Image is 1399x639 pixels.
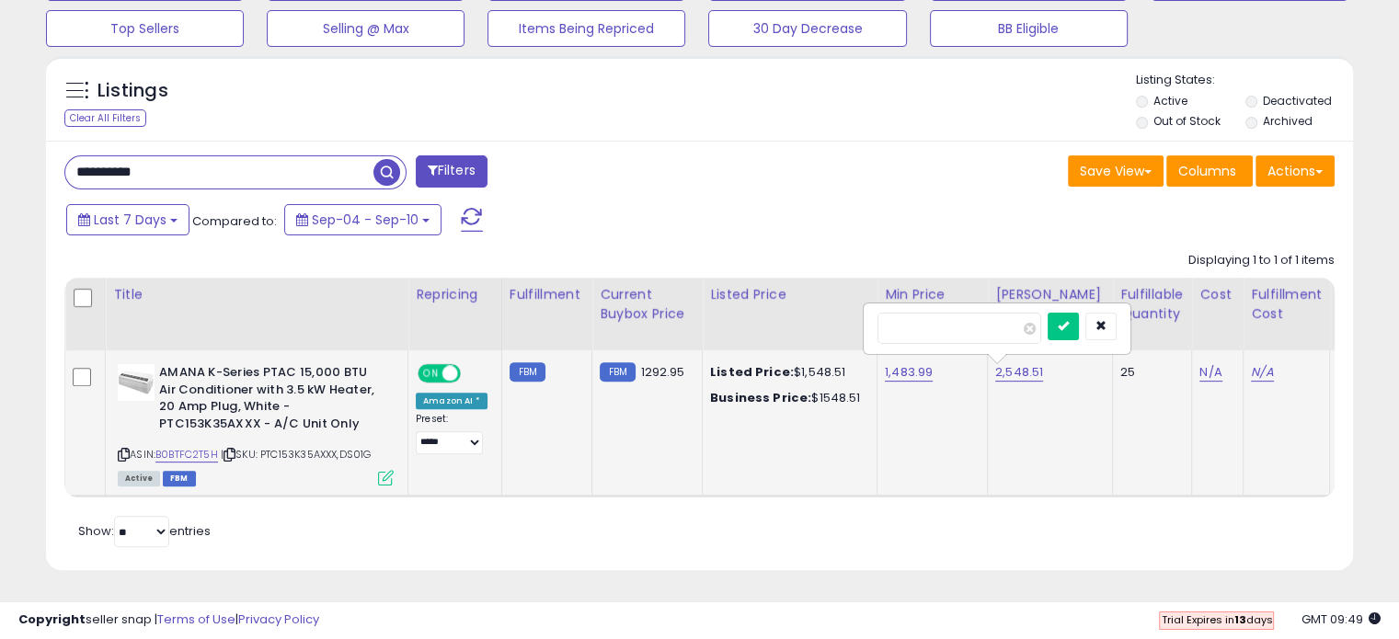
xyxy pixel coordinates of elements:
[97,78,168,104] h5: Listings
[1120,364,1177,381] div: 25
[64,109,146,127] div: Clear All Filters
[1161,612,1272,627] span: Trial Expires in days
[710,389,811,406] b: Business Price:
[118,364,394,484] div: ASIN:
[1251,363,1273,382] a: N/A
[46,10,244,47] button: Top Sellers
[267,10,464,47] button: Selling @ Max
[710,285,869,304] div: Listed Price
[487,10,685,47] button: Items Being Repriced
[94,211,166,229] span: Last 7 Days
[930,10,1128,47] button: BB Eligible
[192,212,277,230] span: Compared to:
[118,471,160,486] span: All listings currently available for purchase on Amazon
[1120,285,1184,324] div: Fulfillable Quantity
[416,413,487,454] div: Preset:
[416,393,487,409] div: Amazon AI *
[710,363,794,381] b: Listed Price:
[1136,72,1353,89] p: Listing States:
[1199,285,1235,304] div: Cost
[600,285,694,324] div: Current Buybox Price
[1256,155,1335,187] button: Actions
[312,211,419,229] span: Sep-04 - Sep-10
[510,285,584,304] div: Fulfillment
[1188,252,1335,269] div: Displaying 1 to 1 of 1 items
[640,363,684,381] span: 1292.95
[155,447,218,462] a: B0BTFC2T5H
[284,204,441,235] button: Sep-04 - Sep-10
[1251,285,1322,324] div: Fulfillment Cost
[510,362,545,382] small: FBM
[78,522,211,540] span: Show: entries
[458,366,487,382] span: OFF
[1178,162,1236,180] span: Columns
[238,610,319,628] a: Privacy Policy
[885,285,980,304] div: Min Price
[995,285,1105,304] div: [PERSON_NAME]
[710,390,863,406] div: $1548.51
[995,363,1043,382] a: 2,548.51
[710,364,863,381] div: $1,548.51
[416,285,494,304] div: Repricing
[163,471,196,486] span: FBM
[1068,155,1164,187] button: Save View
[18,610,86,628] strong: Copyright
[1262,113,1312,129] label: Archived
[708,10,906,47] button: 30 Day Decrease
[1153,113,1221,129] label: Out of Stock
[1233,612,1245,627] b: 13
[18,611,319,629] div: seller snap | |
[885,363,933,382] a: 1,483.99
[419,366,442,382] span: ON
[118,364,155,401] img: 41Q2Cu0S9kL._SL40_.jpg
[1153,93,1187,108] label: Active
[159,364,383,437] b: AMANA K-Series PTAC 15,000 BTU Air Conditioner with 3.5 kW Heater, 20 Amp Plug, White - PTC153K35...
[1166,155,1253,187] button: Columns
[1302,610,1381,628] span: 2025-09-18 09:49 GMT
[1199,363,1221,382] a: N/A
[221,447,371,462] span: | SKU: PTC153K35AXXX,DS01G
[600,362,636,382] small: FBM
[157,610,235,628] a: Terms of Use
[66,204,189,235] button: Last 7 Days
[416,155,487,188] button: Filters
[1262,93,1331,108] label: Deactivated
[113,285,400,304] div: Title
